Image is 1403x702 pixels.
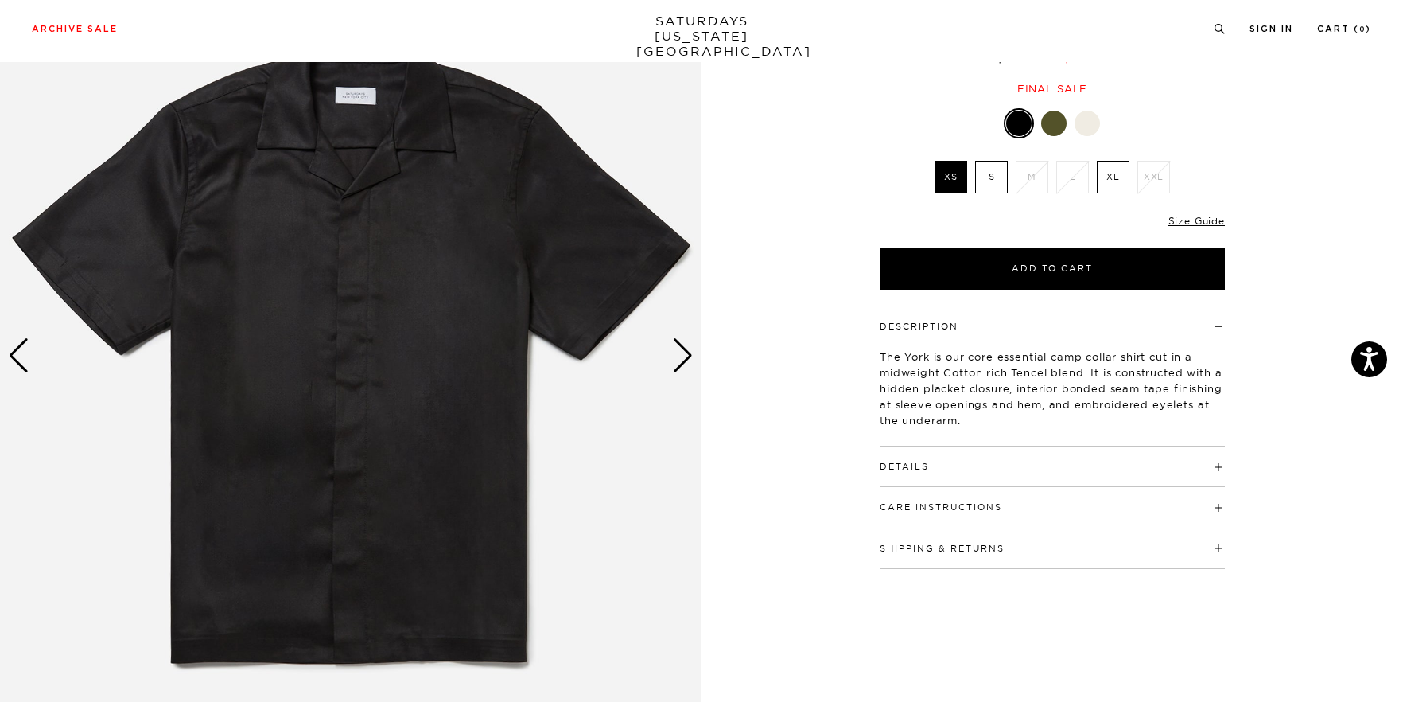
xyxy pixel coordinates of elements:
[672,338,694,373] div: Next slide
[32,25,118,33] a: Archive Sale
[880,462,929,471] button: Details
[8,338,29,373] div: Previous slide
[1168,215,1225,227] a: Size Guide
[880,322,958,331] button: Description
[1249,25,1293,33] a: Sign In
[877,82,1227,96] div: Final sale
[880,248,1225,290] button: Add to Cart
[880,544,1005,553] button: Shipping & Returns
[880,503,1002,512] button: Care Instructions
[880,349,1225,428] p: The York is our core essential camp collar shirt cut in a midweight Cotton rich Tencel blend. It ...
[1317,25,1371,33] a: Cart (0)
[1359,26,1366,33] small: 0
[1097,161,1129,193] label: XL
[935,161,967,193] label: XS
[636,14,768,59] a: SATURDAYS[US_STATE][GEOGRAPHIC_DATA]
[975,161,1008,193] label: S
